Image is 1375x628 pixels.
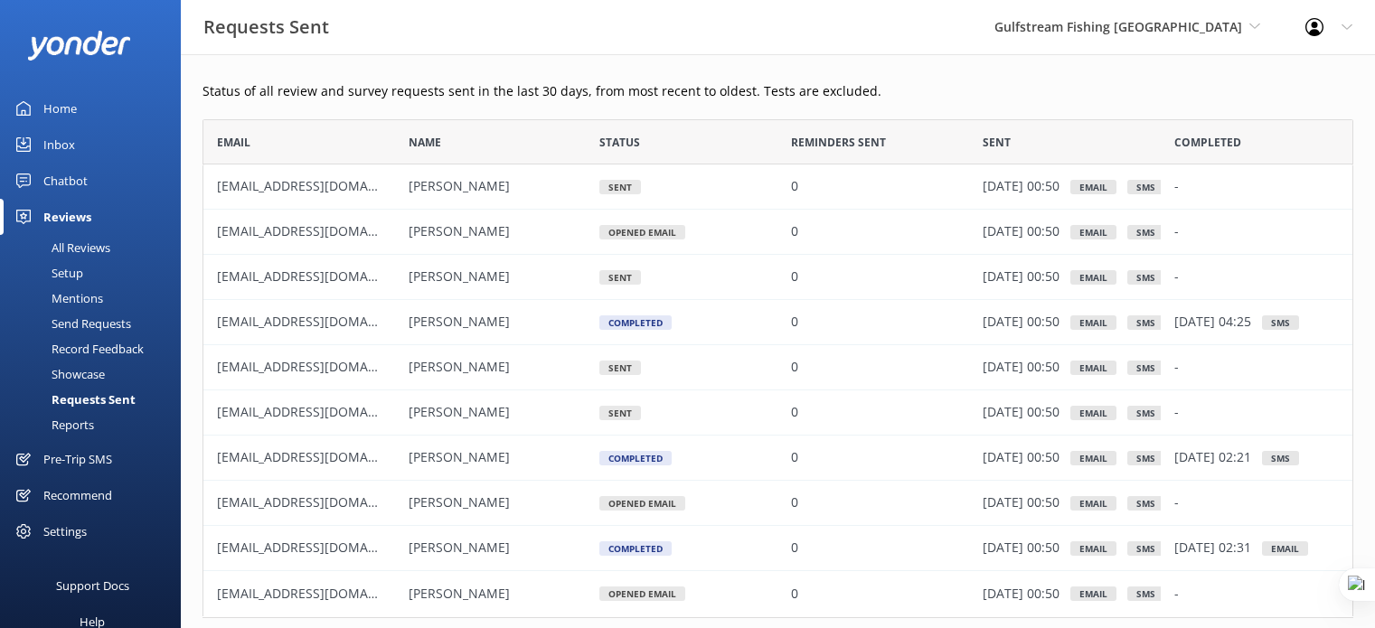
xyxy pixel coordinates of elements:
[994,18,1242,35] span: Gulfstream Fishing [GEOGRAPHIC_DATA]
[43,513,87,549] div: Settings
[56,567,129,604] div: Support Docs
[202,210,1353,255] div: row
[11,235,110,260] div: All Reviews
[599,315,672,330] div: Completed
[1174,134,1241,151] span: Completed
[409,585,510,602] span: [PERSON_NAME]
[1127,406,1164,420] div: SMS
[983,177,1060,197] p: [DATE] 00:50
[217,449,429,466] span: [EMAIL_ADDRESS][DOMAIN_NAME]
[791,403,798,423] p: 0
[1174,493,1179,513] p: -
[409,359,510,376] span: [PERSON_NAME]
[11,311,181,336] a: Send Requests
[11,412,181,437] a: Reports
[202,300,1353,345] div: row
[202,164,1353,210] div: row
[1127,270,1164,285] div: SMS
[11,260,181,286] a: Setup
[409,268,510,286] span: [PERSON_NAME]
[599,586,685,601] div: Opened Email
[217,223,429,240] span: [EMAIL_ADDRESS][DOMAIN_NAME]
[11,361,105,387] div: Showcase
[217,404,429,421] span: [EMAIL_ADDRESS][DOMAIN_NAME]
[11,387,136,412] div: Requests Sent
[983,313,1060,333] p: [DATE] 00:50
[202,436,1353,481] div: row
[11,260,83,286] div: Setup
[217,314,429,331] span: [EMAIL_ADDRESS][DOMAIN_NAME]
[1127,180,1164,194] div: SMS
[11,387,181,412] a: Requests Sent
[1262,451,1299,465] div: sms
[217,134,250,151] span: Email
[1070,225,1116,239] div: Email
[11,235,181,260] a: All Reviews
[599,134,640,151] span: Status
[599,451,672,465] div: Completed
[599,180,641,194] div: Sent
[1262,315,1299,330] div: sms
[11,336,144,361] div: Record Feedback
[43,199,91,235] div: Reviews
[217,494,429,511] span: [EMAIL_ADDRESS][DOMAIN_NAME]
[1174,358,1179,378] p: -
[1174,448,1251,468] p: [DATE] 02:21
[202,164,1353,616] div: grid
[1127,451,1164,465] div: SMS
[27,31,131,61] img: yonder-white-logo.png
[983,493,1060,513] p: [DATE] 00:50
[1070,496,1116,511] div: Email
[409,314,510,331] span: [PERSON_NAME]
[202,526,1353,571] div: row
[983,222,1060,242] p: [DATE] 00:50
[1174,539,1251,558] p: [DATE] 02:31
[43,163,88,199] div: Chatbot
[1070,541,1116,556] div: Email
[202,345,1353,390] div: row
[409,539,510,557] span: [PERSON_NAME]
[217,268,429,286] span: [EMAIL_ADDRESS][DOMAIN_NAME]
[1070,451,1116,465] div: Email
[1070,586,1116,601] div: Email
[1174,222,1179,242] p: -
[1127,361,1164,375] div: SMS
[409,404,510,421] span: [PERSON_NAME]
[599,225,685,239] div: Opened Email
[43,477,112,513] div: Recommend
[1070,406,1116,420] div: Email
[983,448,1060,468] p: [DATE] 00:50
[409,178,510,195] span: [PERSON_NAME]
[1070,361,1116,375] div: Email
[1070,270,1116,285] div: Email
[791,493,798,513] p: 0
[203,13,329,42] h3: Requests Sent
[1127,541,1164,556] div: SMS
[1127,225,1164,239] div: SMS
[202,255,1353,300] div: row
[43,441,112,477] div: Pre-Trip SMS
[983,403,1060,423] p: [DATE] 00:50
[791,267,798,287] p: 0
[409,449,510,466] span: [PERSON_NAME]
[1070,180,1116,194] div: Email
[791,222,798,242] p: 0
[791,358,798,378] p: 0
[1174,584,1179,604] p: -
[217,585,429,602] span: [EMAIL_ADDRESS][DOMAIN_NAME]
[599,270,641,285] div: Sent
[983,267,1060,287] p: [DATE] 00:50
[1174,177,1179,197] p: -
[791,313,798,333] p: 0
[217,359,429,376] span: [EMAIL_ADDRESS][DOMAIN_NAME]
[791,584,798,604] p: 0
[1174,313,1251,333] p: [DATE] 04:25
[202,390,1353,436] div: row
[599,361,641,375] div: Sent
[409,223,510,240] span: [PERSON_NAME]
[983,134,1011,151] span: Sent
[599,496,685,511] div: Opened Email
[11,286,181,311] a: Mentions
[791,539,798,558] p: 0
[11,361,181,387] a: Showcase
